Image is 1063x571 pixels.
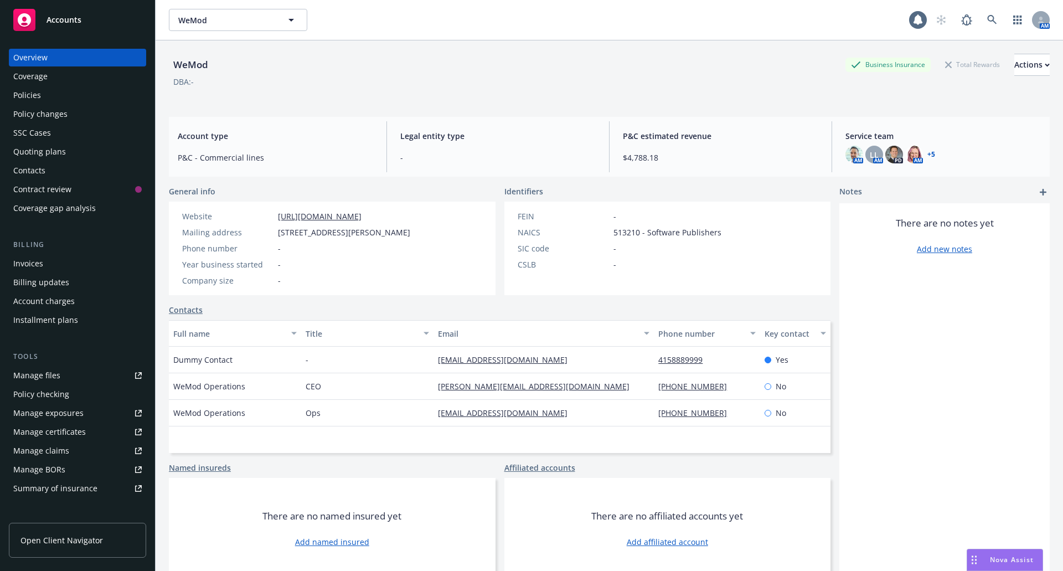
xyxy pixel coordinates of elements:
[504,462,575,474] a: Affiliated accounts
[9,480,146,497] a: Summary of insurance
[9,311,146,329] a: Installment plans
[173,76,194,88] div: DBA: -
[278,259,281,270] span: -
[9,404,146,422] a: Manage exposures
[1007,9,1029,31] a: Switch app
[776,407,786,419] span: No
[623,152,818,163] span: $4,788.18
[13,124,51,142] div: SSC Cases
[169,186,215,197] span: General info
[182,227,274,238] div: Mailing address
[169,9,307,31] button: WeMod
[306,328,417,339] div: Title
[434,320,654,347] button: Email
[9,4,146,35] a: Accounts
[956,9,978,31] a: Report a Bug
[9,105,146,123] a: Policy changes
[9,292,146,310] a: Account charges
[438,328,637,339] div: Email
[169,304,203,316] a: Contacts
[9,351,146,362] div: Tools
[173,380,245,392] span: WeMod Operations
[13,68,48,85] div: Coverage
[9,124,146,142] a: SSC Cases
[13,480,97,497] div: Summary of insurance
[173,407,245,419] span: WeMod Operations
[917,243,972,255] a: Add new notes
[13,143,66,161] div: Quoting plans
[9,143,146,161] a: Quoting plans
[776,380,786,392] span: No
[438,408,576,418] a: [EMAIL_ADDRESS][DOMAIN_NAME]
[9,199,146,217] a: Coverage gap analysis
[278,275,281,286] span: -
[306,354,308,366] span: -
[627,536,708,548] a: Add affiliated account
[13,404,84,422] div: Manage exposures
[13,292,75,310] div: Account charges
[278,211,362,222] a: [URL][DOMAIN_NAME]
[173,328,285,339] div: Full name
[518,210,609,222] div: FEIN
[9,367,146,384] a: Manage files
[278,243,281,254] span: -
[930,9,952,31] a: Start snowing
[845,146,863,163] img: photo
[9,86,146,104] a: Policies
[654,320,760,347] button: Phone number
[178,130,373,142] span: Account type
[658,354,711,365] a: 4158889999
[1014,54,1050,75] div: Actions
[13,49,48,66] div: Overview
[9,274,146,291] a: Billing updates
[885,146,903,163] img: photo
[13,255,43,272] div: Invoices
[9,181,146,198] a: Contract review
[1036,186,1050,199] a: add
[518,243,609,254] div: SIC code
[613,243,616,254] span: -
[306,407,321,419] span: Ops
[9,162,146,179] a: Contacts
[13,385,69,403] div: Policy checking
[182,243,274,254] div: Phone number
[13,105,68,123] div: Policy changes
[967,549,981,570] div: Drag to move
[306,380,321,392] span: CEO
[990,555,1034,564] span: Nova Assist
[182,275,274,286] div: Company size
[870,149,879,161] span: LL
[262,510,401,523] span: There are no named insured yet
[301,320,434,347] button: Title
[504,186,543,197] span: Identifiers
[591,510,743,523] span: There are no affiliated accounts yet
[278,227,410,238] span: [STREET_ADDRESS][PERSON_NAME]
[438,354,576,365] a: [EMAIL_ADDRESS][DOMAIN_NAME]
[9,442,146,460] a: Manage claims
[169,320,301,347] button: Full name
[173,354,233,366] span: Dummy Contact
[905,146,923,163] img: photo
[940,58,1005,71] div: Total Rewards
[967,549,1043,571] button: Nova Assist
[13,442,69,460] div: Manage claims
[927,151,935,158] a: +5
[13,461,65,479] div: Manage BORs
[20,534,103,546] span: Open Client Navigator
[518,259,609,270] div: CSLB
[13,199,96,217] div: Coverage gap analysis
[400,152,596,163] span: -
[613,259,616,270] span: -
[9,423,146,441] a: Manage certificates
[13,181,71,198] div: Contract review
[169,462,231,474] a: Named insureds
[178,14,274,26] span: WeMod
[9,385,146,403] a: Policy checking
[9,68,146,85] a: Coverage
[658,381,736,392] a: [PHONE_NUMBER]
[182,210,274,222] div: Website
[178,152,373,163] span: P&C - Commercial lines
[613,227,721,238] span: 513210 - Software Publishers
[295,536,369,548] a: Add named insured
